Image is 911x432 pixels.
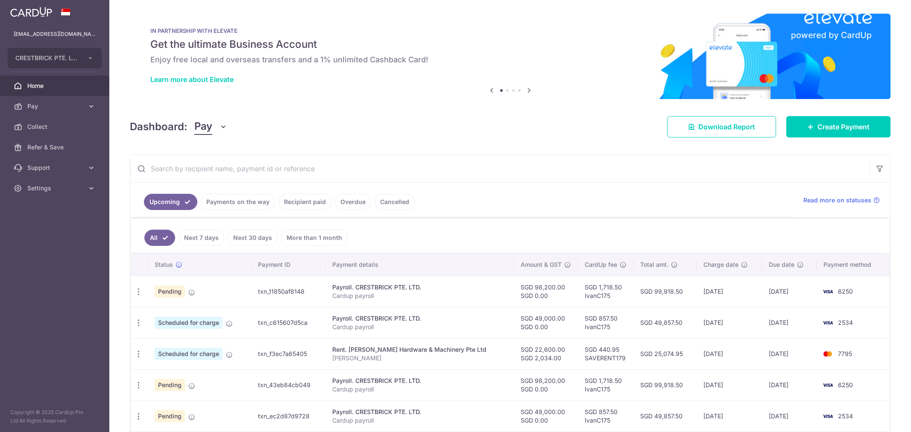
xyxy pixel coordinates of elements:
[150,75,234,84] a: Learn more about Elevate
[155,410,185,422] span: Pending
[762,400,817,432] td: [DATE]
[27,82,84,90] span: Home
[278,194,331,210] a: Recipient paid
[251,276,325,307] td: txn_11850af8148
[10,7,52,17] img: CardUp
[819,411,836,421] img: Bank Card
[838,412,853,420] span: 2534
[514,338,578,369] td: SGD 22,600.00 SGD 2,034.00
[633,307,697,338] td: SGD 49,857.50
[325,254,514,276] th: Payment details
[194,119,212,135] span: Pay
[27,184,84,193] span: Settings
[144,194,197,210] a: Upcoming
[201,194,275,210] a: Payments on the way
[251,254,325,276] th: Payment ID
[633,276,697,307] td: SGD 99,918.50
[375,194,415,210] a: Cancelled
[332,385,507,394] p: Cardup payroll
[838,319,853,326] span: 2534
[578,400,633,432] td: SGD 857.50 IvanC175
[281,230,348,246] a: More than 1 month
[640,260,668,269] span: Total amt.
[838,381,853,388] span: 6250
[332,314,507,323] div: Payroll. CRESTBRICK PTE. LTD.
[698,122,755,132] span: Download Report
[332,354,507,362] p: [PERSON_NAME]
[578,276,633,307] td: SGD 1,718.50 IvanC175
[155,317,223,329] span: Scheduled for charge
[578,369,633,400] td: SGD 1,718.50 IvanC175
[332,283,507,292] div: Payroll. CRESTBRICK PTE. LTD.
[514,369,578,400] td: SGD 98,200.00 SGD 0.00
[251,369,325,400] td: txn_43eb84cb049
[332,377,507,385] div: Payroll. CRESTBRICK PTE. LTD.
[332,408,507,416] div: Payroll. CRESTBRICK PTE. LTD.
[697,307,762,338] td: [DATE]
[667,116,776,137] a: Download Report
[703,260,738,269] span: Charge date
[697,400,762,432] td: [DATE]
[838,288,853,295] span: 6250
[155,348,223,360] span: Scheduled for charge
[8,48,102,68] button: CRESTBRICK PTE. LTD.
[332,323,507,331] p: Cardup payroll
[769,260,794,269] span: Due date
[762,338,817,369] td: [DATE]
[762,307,817,338] td: [DATE]
[130,155,870,182] input: Search by recipient name, payment id or reference
[697,276,762,307] td: [DATE]
[819,318,836,328] img: Bank Card
[150,38,870,51] h5: Get the ultimate Business Account
[803,196,871,204] span: Read more on statuses
[228,230,278,246] a: Next 30 days
[697,369,762,400] td: [DATE]
[786,116,890,137] a: Create Payment
[514,276,578,307] td: SGD 98,200.00 SGD 0.00
[130,119,187,134] h4: Dashboard:
[332,292,507,300] p: Cardup payroll
[578,307,633,338] td: SGD 857.50 IvanC175
[633,400,697,432] td: SGD 49,857.50
[27,102,84,111] span: Pay
[521,260,562,269] span: Amount & GST
[803,196,880,204] a: Read more on statuses
[514,307,578,338] td: SGD 49,000.00 SGD 0.00
[194,119,227,135] button: Pay
[762,369,817,400] td: [DATE]
[819,380,836,390] img: Bank Card
[130,14,890,99] img: Renovation banner
[819,349,836,359] img: Bank Card
[155,260,173,269] span: Status
[155,379,185,391] span: Pending
[251,307,325,338] td: txn_c615607d5ca
[251,400,325,432] td: txn_ec2d87d9728
[633,338,697,369] td: SGD 25,074.95
[251,338,325,369] td: txn_f3ec7a65405
[578,338,633,369] td: SGD 440.95 SAVERENT179
[150,55,870,65] h6: Enjoy free local and overseas transfers and a 1% unlimited Cashback Card!
[819,286,836,297] img: Bank Card
[332,416,507,425] p: Cardup payroll
[585,260,617,269] span: CardUp fee
[335,194,371,210] a: Overdue
[14,30,96,38] p: [EMAIL_ADDRESS][DOMAIN_NAME]
[144,230,175,246] a: All
[179,230,224,246] a: Next 7 days
[150,27,870,34] p: IN PARTNERSHIP WITH ELEVATE
[15,54,79,62] span: CRESTBRICK PTE. LTD.
[514,400,578,432] td: SGD 49,000.00 SGD 0.00
[27,123,84,131] span: Collect
[838,350,852,357] span: 7795
[697,338,762,369] td: [DATE]
[27,143,84,152] span: Refer & Save
[27,163,84,172] span: Support
[762,276,817,307] td: [DATE]
[817,254,890,276] th: Payment method
[332,345,507,354] div: Rent. [PERSON_NAME] Hardware & Machinery Pte Ltd
[633,369,697,400] td: SGD 99,918.50
[155,286,185,298] span: Pending
[817,122,870,132] span: Create Payment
